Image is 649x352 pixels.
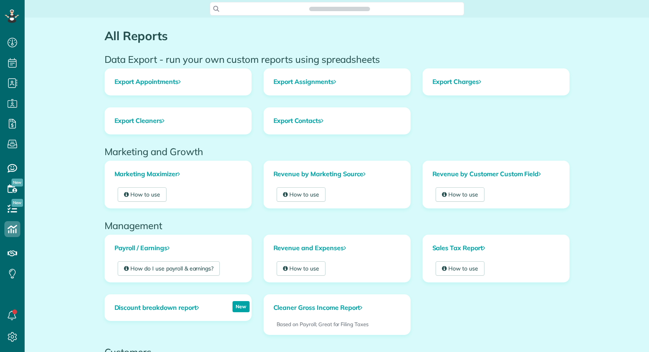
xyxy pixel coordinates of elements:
[264,295,372,321] a: Cleaner Gross Income Report
[105,161,251,187] a: Marketing Maximizer
[105,54,570,64] h2: Data Export - run your own custom reports using spreadsheets
[105,220,570,231] h2: Management
[436,261,485,276] a: How to use
[277,321,397,328] p: Based on Payroll; Great for Filing Taxes
[317,5,362,13] span: Search ZenMaid…
[118,187,167,202] a: How to use
[277,261,326,276] a: How to use
[264,235,410,261] a: Revenue and Expenses
[105,108,251,134] a: Export Cleaners
[105,146,570,157] h2: Marketing and Growth
[118,261,220,276] a: How do I use payroll & earnings?
[264,69,410,95] a: Export Assignments
[232,301,250,312] p: New
[105,235,251,261] a: Payroll / Earnings
[264,108,410,134] a: Export Contacts
[105,295,209,321] a: Discount breakdown report
[423,235,569,261] a: Sales Tax Report
[105,29,570,43] h1: All Reports
[423,161,569,187] a: Revenue by Customer Custom Field
[105,69,251,95] a: Export Appointments
[277,187,326,202] a: How to use
[436,187,485,202] a: How to use
[12,199,23,207] span: New
[423,69,569,95] a: Export Charges
[12,179,23,187] span: New
[264,161,410,187] a: Revenue by Marketing Source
